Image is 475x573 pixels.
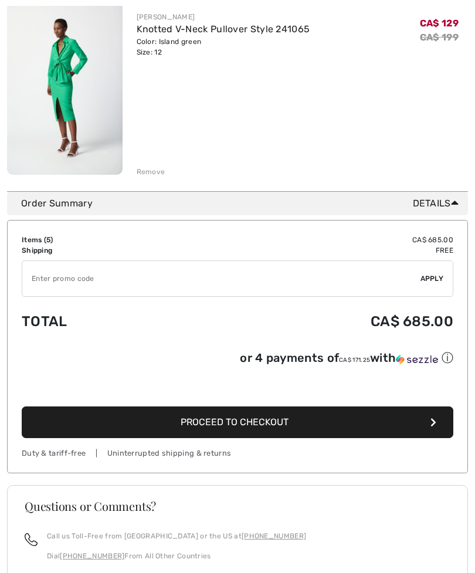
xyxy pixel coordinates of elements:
img: Sezzle [396,354,438,365]
div: Color: Island green Size: 12 [137,36,310,57]
td: Free [175,245,453,256]
td: Items ( ) [22,235,175,245]
div: Order Summary [21,196,463,211]
div: or 4 payments of with [240,350,453,366]
div: Duty & tariff-free | Uninterrupted shipping & returns [22,447,453,459]
p: Dial From All Other Countries [47,551,306,561]
button: Proceed to Checkout [22,406,453,438]
iframe: PayPal-paypal [22,370,453,402]
td: Total [22,301,175,341]
h3: Questions or Comments? [25,500,450,512]
input: Promo code [22,261,420,296]
td: CA$ 685.00 [175,301,453,341]
span: Apply [420,273,444,284]
span: CA$ 129 [420,18,459,29]
p: Call us Toll-Free from [GEOGRAPHIC_DATA] or the US at [47,531,306,541]
a: [PHONE_NUMBER] [242,532,306,540]
div: [PERSON_NAME] [137,12,310,22]
span: 5 [46,236,50,244]
span: Details [413,196,463,211]
td: CA$ 685.00 [175,235,453,245]
s: CA$ 199 [420,32,459,43]
td: Shipping [22,245,175,256]
a: Knotted V-Neck Pullover Style 241065 [137,23,310,35]
span: CA$ 171.25 [339,357,370,364]
img: call [25,533,38,546]
div: or 4 payments ofCA$ 171.25withSezzle Click to learn more about Sezzle [22,350,453,370]
img: Knotted V-Neck Pullover Style 241065 [7,2,123,174]
div: Remove [137,167,165,177]
a: [PHONE_NUMBER] [60,552,124,560]
span: Proceed to Checkout [181,416,289,428]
